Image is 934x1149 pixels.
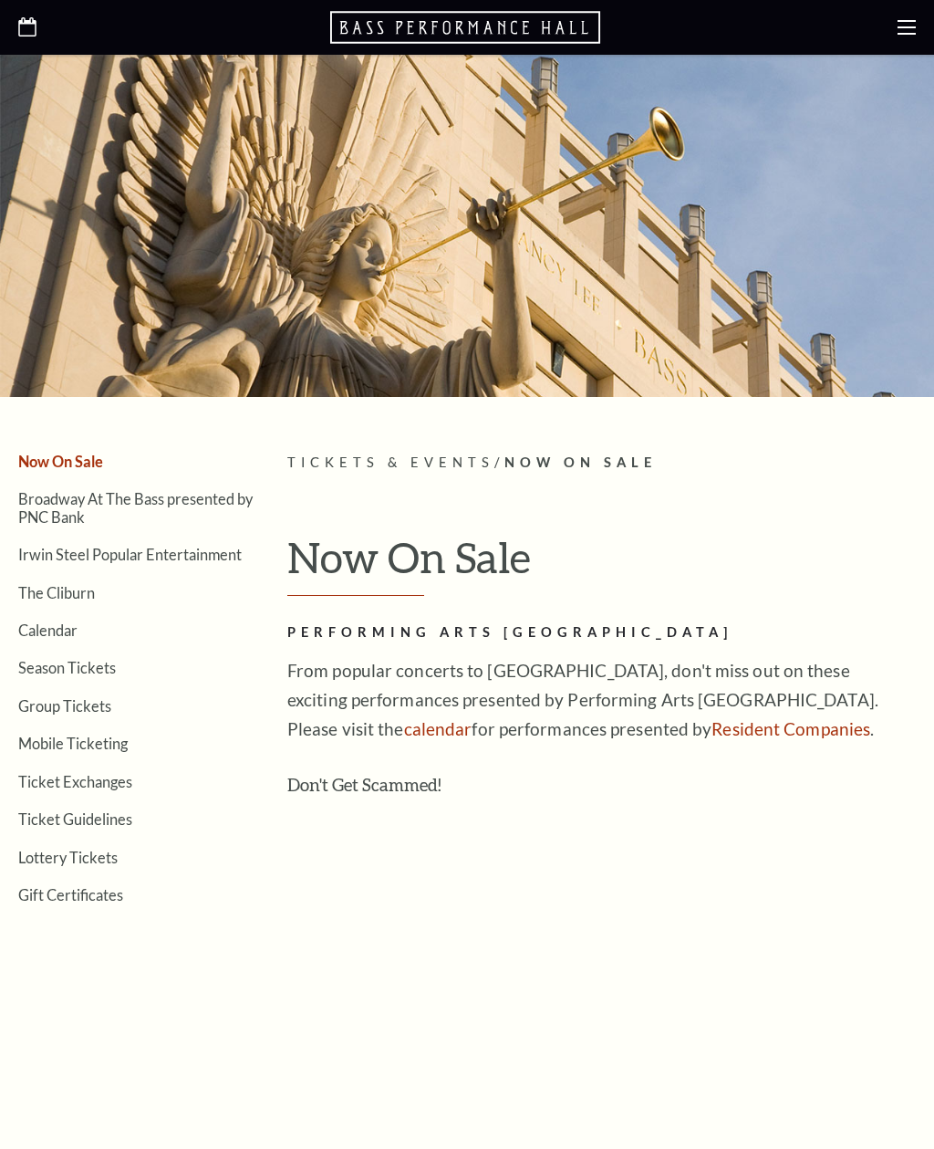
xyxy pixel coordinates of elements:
a: Ticket Guidelines [18,810,132,828]
a: Irwin Steel Popular Entertainment [18,546,242,563]
a: Now On Sale [18,453,103,470]
a: Mobile Ticketing [18,735,128,752]
a: Calendar [18,622,78,639]
a: Gift Certificates [18,886,123,904]
a: Season Tickets [18,659,116,676]
span: Tickets & Events [287,454,494,470]
a: The Cliburn [18,584,95,601]
a: Lottery Tickets [18,849,118,866]
a: Resident Companies [711,718,870,739]
a: Ticket Exchanges [18,773,132,790]
span: Now On Sale [504,454,657,470]
a: Group Tickets [18,697,111,715]
a: Broadway At The Bass presented by PNC Bank [18,490,253,525]
p: From popular concerts to [GEOGRAPHIC_DATA], don't miss out on these exciting performances present... [287,656,880,744]
h3: Don't Get Scammed! [287,770,880,799]
a: calendar [404,718,472,739]
h2: Performing Arts [GEOGRAPHIC_DATA] [287,622,880,644]
h1: Now On Sale [287,534,916,596]
p: / [287,452,916,475]
iframe: Don't get scammed! Buy your Bass Hall tickets directly from Bass Hall! [287,807,880,1109]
